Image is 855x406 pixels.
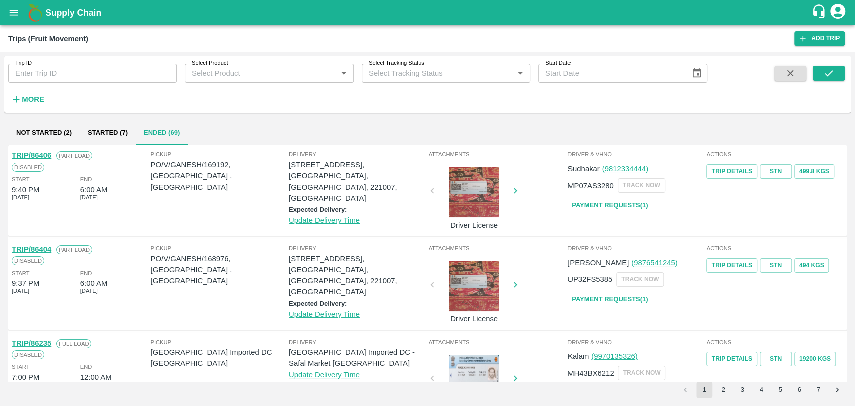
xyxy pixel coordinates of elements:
[545,59,571,67] label: Start Date
[80,362,92,371] span: End
[289,347,426,369] p: [GEOGRAPHIC_DATA] Imported DC - Safal Market [GEOGRAPHIC_DATA]
[151,338,289,347] span: Pickup
[151,159,289,193] p: PO/V/GANESH/169192, [GEOGRAPHIC_DATA] , [GEOGRAPHIC_DATA]
[602,165,648,173] a: (9812334444)
[136,121,188,145] button: Ended (69)
[80,193,98,202] span: [DATE]
[734,382,750,398] button: Go to page 3
[12,175,29,184] span: Start
[706,150,843,159] span: Actions
[80,184,107,195] div: 6:00 AM
[567,197,652,214] a: Payment Requests(1)
[80,121,136,145] button: Started (7)
[337,67,350,80] button: Open
[829,382,845,398] button: Go to next page
[2,1,25,24] button: open drawer
[706,258,757,273] a: Trip Details
[369,59,424,67] label: Select Tracking Status
[12,350,44,359] span: Disabled
[289,159,426,204] p: [STREET_ADDRESS], [GEOGRAPHIC_DATA], [GEOGRAPHIC_DATA], 221007, [GEOGRAPHIC_DATA]
[811,4,829,22] div: customer-support
[12,269,29,278] span: Start
[760,164,792,179] a: STN
[794,258,829,273] button: 494 Kgs
[12,193,29,202] span: [DATE]
[696,382,712,398] button: page 1
[12,256,44,265] span: Disabled
[706,164,757,179] a: Trip Details
[8,121,80,145] button: Not Started (2)
[829,2,847,23] div: account of current user
[794,31,845,46] a: Add Trip
[687,64,706,83] button: Choose date
[80,278,107,289] div: 6:00 AM
[15,59,32,67] label: Trip ID
[567,368,614,379] p: MH43BX6212
[12,151,51,159] a: TRIP/86406
[794,352,836,366] button: 19200 Kgs
[80,372,112,383] div: 12:00 AM
[567,150,705,159] span: Driver & VHNo
[753,382,769,398] button: Go to page 4
[12,362,29,371] span: Start
[8,91,47,108] button: More
[56,245,92,254] span: Part Load
[80,380,98,389] span: [DATE]
[289,300,347,307] label: Expected Delivery:
[428,338,565,347] span: Attachments
[8,32,88,45] div: Trips (Fruit Movement)
[706,352,757,366] a: Trip Details
[289,253,426,298] p: [STREET_ADDRESS], [GEOGRAPHIC_DATA], [GEOGRAPHIC_DATA], 221007, [GEOGRAPHIC_DATA]
[289,310,360,318] a: Update Delivery Time
[151,150,289,159] span: Pickup
[760,352,792,366] a: STN
[436,313,511,324] p: Driver License
[706,244,843,253] span: Actions
[760,258,792,273] a: STN
[12,339,51,347] a: TRIP/86235
[289,206,347,213] label: Expected Delivery:
[289,150,426,159] span: Delivery
[810,382,826,398] button: Go to page 7
[631,259,677,267] a: (9876541245)
[151,253,289,287] p: PO/V/GANESH/168976, [GEOGRAPHIC_DATA] , [GEOGRAPHIC_DATA]
[567,259,629,267] span: [PERSON_NAME]
[188,67,334,80] input: Select Product
[12,372,39,383] div: 7:00 PM
[289,371,360,379] a: Update Delivery Time
[56,339,91,348] span: Full Load
[567,291,652,308] a: Payment Requests(1)
[567,274,612,285] p: UP32FS5385
[45,6,811,20] a: Supply Chain
[428,150,565,159] span: Attachments
[567,352,589,360] span: Kalam
[676,382,847,398] nav: pagination navigation
[428,244,565,253] span: Attachments
[12,380,29,389] span: [DATE]
[22,95,44,103] strong: More
[538,64,683,83] input: Start Date
[794,164,834,179] button: 499.8 Kgs
[772,382,788,398] button: Go to page 5
[436,220,511,231] p: Driver License
[56,151,92,160] span: Part Load
[8,64,177,83] input: Enter Trip ID
[80,269,92,278] span: End
[567,244,705,253] span: Driver & VHNo
[12,184,39,195] div: 9:40 PM
[45,8,101,18] b: Supply Chain
[12,245,51,253] a: TRIP/86404
[151,347,289,369] p: [GEOGRAPHIC_DATA] Imported DC [GEOGRAPHIC_DATA]
[192,59,228,67] label: Select Product
[12,286,29,295] span: [DATE]
[12,163,44,172] span: Disabled
[151,244,289,253] span: Pickup
[567,338,705,347] span: Driver & VHNo
[365,67,498,80] input: Select Tracking Status
[80,175,92,184] span: End
[715,382,731,398] button: Go to page 2
[289,216,360,224] a: Update Delivery Time
[80,286,98,295] span: [DATE]
[791,382,807,398] button: Go to page 6
[514,67,527,80] button: Open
